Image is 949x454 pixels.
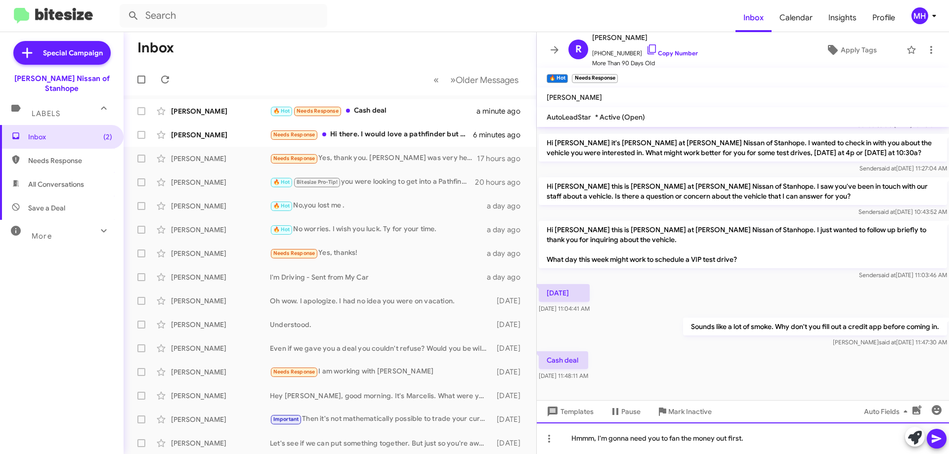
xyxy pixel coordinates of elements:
span: Apply Tags [841,41,877,59]
span: Save a Deal [28,203,65,213]
small: Needs Response [572,74,617,83]
span: Special Campaign [43,48,103,58]
h1: Inbox [137,40,174,56]
a: Copy Number [646,49,698,57]
div: Oh wow. I apologize. I had no idea you were on vacation. [270,296,492,306]
div: [PERSON_NAME] [171,177,270,187]
p: Cash deal [539,351,588,369]
span: 🔥 Hot [273,203,290,209]
button: Apply Tags [800,41,902,59]
span: [DATE] 11:04:41 AM [539,305,590,312]
a: Inbox [735,3,772,32]
span: Needs Response [273,250,315,256]
div: Let's see if we can put something together. But just so you're aware, the new payment on the 2025... [270,438,492,448]
span: More [32,232,52,241]
div: [DATE] [492,438,528,448]
span: Sender [DATE] 11:03:46 AM [859,271,947,279]
span: said at [878,208,895,215]
p: Hi [PERSON_NAME] it's [PERSON_NAME] at [PERSON_NAME] Nissan of Stanhope. I wanted to check in wit... [539,134,947,162]
div: Hey [PERSON_NAME], good morning. It's Marcelis. What were your thoughts on the Pathfinder numbers... [270,391,492,401]
a: Profile [864,3,903,32]
p: Hi [PERSON_NAME] this is [PERSON_NAME] at [PERSON_NAME] Nissan of Stanhope. I saw you've been in ... [539,177,947,205]
span: Needs Response [28,156,112,165]
span: Needs Response [273,155,315,162]
div: Cash deal [270,105,476,117]
small: 🔥 Hot [547,74,568,83]
nav: Page navigation example [428,70,524,90]
div: [PERSON_NAME] [171,391,270,401]
span: 🔥 Hot [273,179,290,185]
span: [PHONE_NUMBER] [592,43,698,58]
div: [PERSON_NAME] [171,320,270,330]
span: Sender [DATE] 10:43:52 AM [859,208,947,215]
div: [PERSON_NAME] [171,225,270,235]
span: 🔥 Hot [273,108,290,114]
input: Search [120,4,327,28]
div: 17 hours ago [477,154,528,164]
div: [PERSON_NAME] [171,106,270,116]
div: [DATE] [492,343,528,353]
p: [DATE] [539,284,590,302]
div: No,you lost me . [270,200,487,211]
button: Previous [428,70,445,90]
div: [PERSON_NAME] [171,272,270,282]
span: R [575,41,582,57]
span: Inbox [28,132,112,142]
div: a day ago [487,225,528,235]
button: Pause [602,403,648,420]
span: Bitesize Pro-Tip! [297,179,338,185]
a: Special Campaign [13,41,111,65]
span: (2) [103,132,112,142]
div: [DATE] [492,414,528,424]
a: Insights [820,3,864,32]
div: [PERSON_NAME] [171,130,270,140]
div: I'm Driving - Sent from My Car [270,272,487,282]
div: [PERSON_NAME] [171,201,270,211]
span: Mark Inactive [668,403,712,420]
div: 20 hours ago [475,177,528,187]
span: Needs Response [297,108,339,114]
a: Calendar [772,3,820,32]
span: [PERSON_NAME] [592,32,698,43]
div: [PERSON_NAME] [171,438,270,448]
span: said at [879,338,896,346]
span: [PERSON_NAME] [DATE] 11:47:30 AM [833,338,947,346]
p: Hi [PERSON_NAME] this is [PERSON_NAME] at [PERSON_NAME] Nissan of Stanhope. I just wanted to foll... [539,221,947,268]
span: Needs Response [273,131,315,138]
div: a minute ago [476,106,528,116]
div: Yes, thank you. [PERSON_NAME] was very helpful [270,153,477,164]
span: Templates [545,403,594,420]
div: Hi there. I would love a pathfinder but can't afford it based on figures [PERSON_NAME] provided. [270,129,473,140]
div: a day ago [487,201,528,211]
div: a day ago [487,272,528,282]
div: [DATE] [492,296,528,306]
div: [PERSON_NAME] [171,296,270,306]
span: [DATE] 11:48:11 AM [539,372,588,379]
span: Auto Fields [864,403,911,420]
span: 🔥 Hot [273,226,290,233]
span: « [433,74,439,86]
div: [DATE] [492,367,528,377]
span: said at [879,165,896,172]
span: » [450,74,456,86]
span: More Than 90 Days Old [592,58,698,68]
div: I am working with [PERSON_NAME] [270,366,492,377]
span: Sender [DATE] 11:27:04 AM [860,165,947,172]
span: All Conversations [28,179,84,189]
button: Templates [537,403,602,420]
div: [PERSON_NAME] [171,154,270,164]
button: Mark Inactive [648,403,720,420]
div: No worries. I wish you luck. Ty for your time. [270,224,487,235]
div: Understood. [270,320,492,330]
div: [PERSON_NAME] [171,367,270,377]
div: Yes, thanks! [270,248,487,259]
button: MH [903,7,938,24]
div: Hmmm, I'm gonna need you to fan the money out first. [537,422,949,454]
span: Needs Response [273,369,315,375]
div: you were looking to get into a Pathfinder [PERSON_NAME]? [270,176,475,188]
span: said at [878,271,896,279]
button: Auto Fields [856,403,919,420]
